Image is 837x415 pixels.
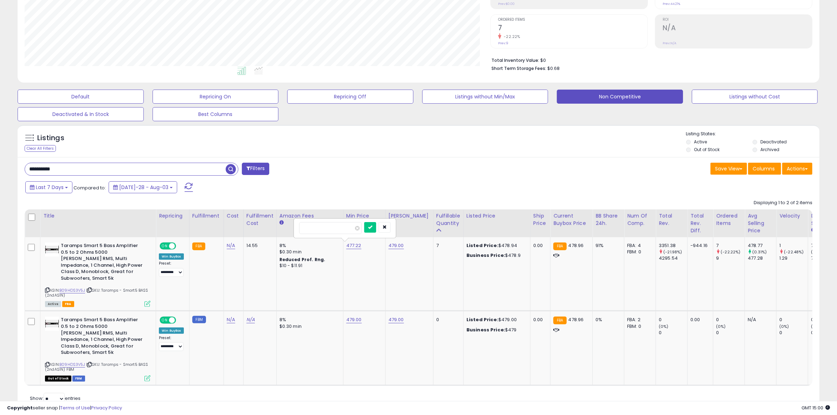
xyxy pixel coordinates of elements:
a: N/A [246,316,255,323]
div: Preset: [159,336,184,351]
div: FBA: 2 [627,317,650,323]
span: ON [160,317,169,323]
span: | SKU: Taramps - Smart5 BASS (2ndASIN) [45,287,148,298]
small: Prev: N/A [663,41,676,45]
div: Listed Price [466,212,527,220]
div: 477.28 [748,255,776,261]
div: Win BuyBox [159,328,184,334]
li: $0 [491,56,807,64]
div: 0 [436,317,458,323]
div: $10 - $11.91 [279,263,338,269]
button: Repricing On [153,90,279,104]
span: Columns [753,165,775,172]
div: $478.94 [466,242,525,249]
div: 0.00 [533,317,545,323]
div: Avg Selling Price [748,212,773,234]
div: Fulfillment [192,212,221,220]
b: Total Inventory Value: [491,57,539,63]
small: (-22.48%) [784,249,804,255]
div: 0 [779,330,808,336]
span: ROI [663,18,812,22]
img: 41iIrlMKovL._SL40_.jpg [45,242,59,257]
span: Show: entries [30,395,81,402]
div: $479.00 [466,317,525,323]
small: (0%) [779,324,789,329]
small: (-21.98%) [663,249,682,255]
span: FBA [62,301,74,307]
small: (0%) [811,324,821,329]
span: OFF [175,243,186,249]
span: Last 7 Days [36,184,64,191]
small: Days In Stock. [811,227,815,233]
div: Amazon Fees [279,212,340,220]
small: (0.31%) [752,249,767,255]
label: Archived [760,147,779,153]
div: ASIN: [45,317,150,380]
div: Min Price [346,212,382,220]
small: Amazon Fees. [279,220,284,226]
button: Listings without Cost [692,90,818,104]
div: 7 [436,242,458,249]
div: Num of Comp. [627,212,653,227]
div: FBA: 4 [627,242,650,249]
div: 0 [779,317,808,323]
div: -944.16 [690,242,708,249]
div: 14.55 [246,242,271,249]
img: 41iIrlMKovL._SL40_.jpg [45,317,59,331]
div: $0.30 min [279,323,338,330]
label: Out of Stock [694,147,720,153]
small: Prev: $0.00 [498,2,515,6]
small: Prev: 44.21% [663,2,680,6]
span: OFF [175,317,186,323]
span: FBM [72,376,85,382]
div: [PERSON_NAME] [388,212,430,220]
span: All listings currently available for purchase on Amazon [45,301,61,307]
a: B09HDS3V5J [59,287,85,293]
div: ASIN: [45,242,150,306]
strong: Copyright [7,404,33,411]
button: Actions [782,163,812,175]
div: 1 [779,242,808,249]
h2: 7 [498,24,648,33]
div: 8% [279,317,338,323]
div: Displaying 1 to 2 of 2 items [754,200,812,206]
div: 7 [716,242,745,249]
div: 1.29 [779,255,808,261]
div: Days In Stock [811,212,837,227]
small: -22.22% [501,34,520,39]
small: Prev: 9 [498,41,508,45]
span: Compared to: [73,184,106,191]
small: (0%) [811,249,821,255]
div: 0 [716,317,745,323]
button: Columns [748,163,781,175]
a: 479.00 [388,242,404,249]
div: Title [43,212,153,220]
span: All listings that are currently out of stock and unavailable for purchase on Amazon [45,376,71,382]
div: Ordered Items [716,212,742,227]
a: 479.00 [388,316,404,323]
button: Repricing Off [287,90,413,104]
a: B09HDS3V5J [59,362,85,368]
small: FBM [192,316,206,323]
div: seller snap | | [7,405,122,411]
div: Repricing [159,212,186,220]
small: (0%) [659,324,669,329]
label: Active [694,139,707,145]
div: 0% [595,317,619,323]
span: [DATE]-28 - Aug-03 [119,184,168,191]
button: Listings without Min/Max [422,90,548,104]
div: Win BuyBox [159,253,184,260]
button: Filters [242,163,269,175]
b: Business Price: [466,326,505,333]
h5: Listings [37,133,64,143]
div: Clear All Filters [25,145,56,152]
small: FBA [553,242,566,250]
div: 0 [659,330,687,336]
div: 9 [716,255,745,261]
div: 91% [595,242,619,249]
a: Privacy Policy [91,404,122,411]
small: (0%) [716,324,726,329]
div: N/A [748,317,771,323]
div: Preset: [159,261,184,277]
a: N/A [227,316,235,323]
